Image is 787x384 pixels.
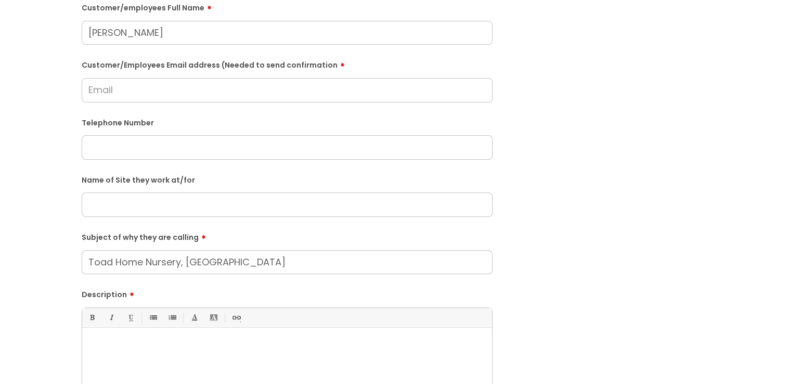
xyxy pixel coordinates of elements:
[82,117,493,127] label: Telephone Number
[146,311,159,324] a: • Unordered List (Ctrl-Shift-7)
[165,311,178,324] a: 1. Ordered List (Ctrl-Shift-8)
[188,311,201,324] a: Font Color
[82,229,493,242] label: Subject of why they are calling
[82,78,493,102] input: Email
[229,311,242,324] a: Link
[105,311,118,324] a: Italic (Ctrl-I)
[82,57,493,70] label: Customer/Employees Email address (Needed to send confirmation
[82,287,493,299] label: Description
[85,311,98,324] a: Bold (Ctrl-B)
[82,174,493,185] label: Name of Site they work at/for
[207,311,220,324] a: Back Color
[124,311,137,324] a: Underline(Ctrl-U)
